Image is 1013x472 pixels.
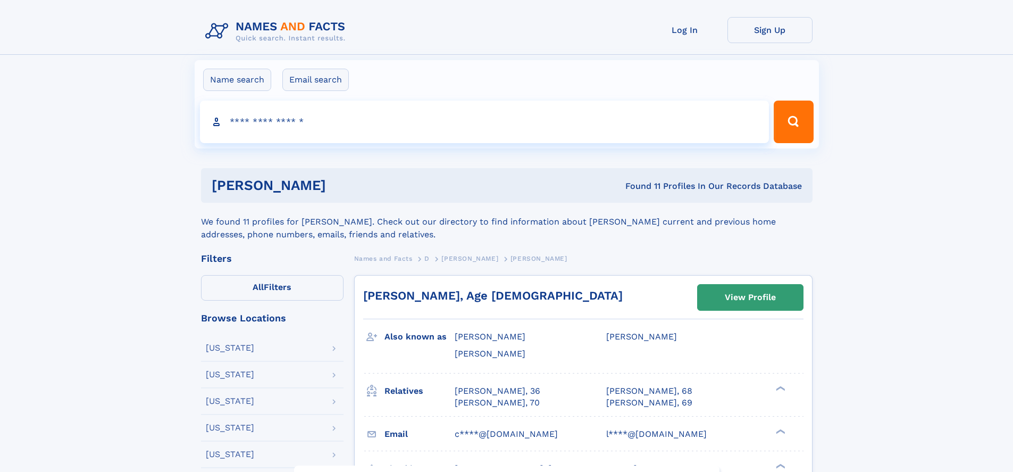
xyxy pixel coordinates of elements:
img: Logo Names and Facts [201,17,354,46]
label: Name search [203,69,271,91]
div: Browse Locations [201,313,344,323]
a: Sign Up [727,17,813,43]
span: [PERSON_NAME] [606,332,677,342]
div: ❯ [773,428,786,435]
div: We found 11 profiles for [PERSON_NAME]. Check out our directory to find information about [PERSON... [201,203,813,241]
h3: Also known as [384,328,455,346]
label: Email search [282,69,349,91]
span: All [253,282,264,292]
div: [US_STATE] [206,370,254,379]
a: Log In [642,17,727,43]
span: [PERSON_NAME] [510,255,567,262]
div: Found 11 Profiles In Our Records Database [475,180,802,192]
h3: Relatives [384,382,455,400]
a: [PERSON_NAME], 68 [606,385,692,397]
div: Filters [201,254,344,263]
a: [PERSON_NAME], 70 [455,397,540,409]
span: [PERSON_NAME] [441,255,498,262]
div: [US_STATE] [206,424,254,432]
span: [PERSON_NAME] [455,349,525,359]
button: Search Button [774,101,813,143]
h3: Email [384,425,455,443]
div: ❯ [773,385,786,392]
div: [US_STATE] [206,344,254,352]
a: [PERSON_NAME], 69 [606,397,692,409]
h1: [PERSON_NAME] [212,179,476,192]
div: View Profile [725,285,776,310]
div: [US_STATE] [206,450,254,459]
span: [PERSON_NAME] [455,332,525,342]
a: [PERSON_NAME], 36 [455,385,540,397]
div: ❯ [773,462,786,469]
a: [PERSON_NAME] [441,252,498,265]
a: View Profile [698,285,803,310]
a: Names and Facts [354,252,413,265]
a: D [424,252,430,265]
a: [PERSON_NAME], Age [DEMOGRAPHIC_DATA] [363,289,623,302]
span: D [424,255,430,262]
input: search input [200,101,769,143]
div: [US_STATE] [206,397,254,405]
label: Filters [201,275,344,301]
